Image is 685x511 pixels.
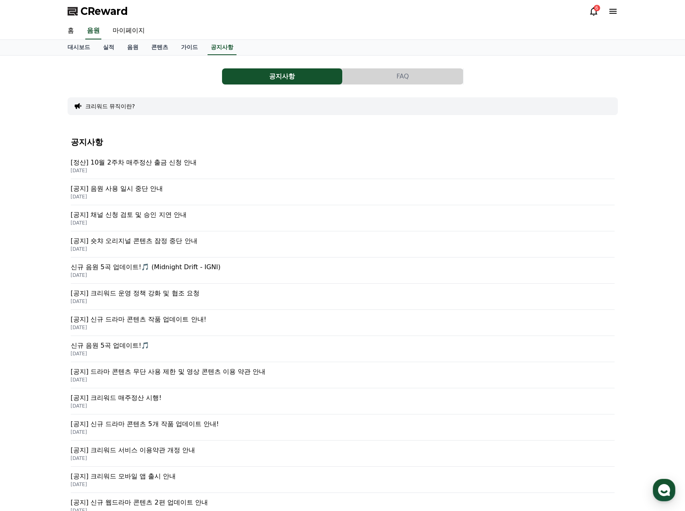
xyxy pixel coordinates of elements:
a: 실적 [97,40,121,55]
div: 6 [594,5,600,11]
a: [공지] 신규 드라마 콘텐츠 5개 작품 업데이트 안내! [DATE] [71,414,615,441]
a: 홈 [2,255,53,275]
p: [공지] 신규 웹드라마 콘텐츠 2편 업데이트 안내 [71,498,615,507]
p: [공지] 크리워드 운영 정책 강화 및 협조 요청 [71,288,615,298]
p: [공지] 드라마 콘텐츠 무단 사용 제한 및 영상 콘텐츠 이용 약관 안내 [71,367,615,377]
p: [공지] 신규 드라마 콘텐츠 5개 작품 업데이트 안내! [71,419,615,429]
a: 홈 [61,23,80,39]
p: [DATE] [71,324,615,331]
button: 크리워드 뮤직이란? [85,102,135,110]
a: 설정 [104,255,154,275]
p: [DATE] [71,167,615,174]
a: 가이드 [175,40,204,55]
a: 신규 음원 5곡 업데이트!🎵 (Midnight Drift - IGNI) [DATE] [71,258,615,284]
span: 홈 [25,267,30,274]
a: [공지] 숏챠 오리지널 콘텐츠 잠정 중단 안내 [DATE] [71,231,615,258]
p: [DATE] [71,246,615,252]
p: [공지] 신규 드라마 콘텐츠 작품 업데이트 안내! [71,315,615,324]
button: FAQ [343,68,463,84]
a: 공지사항 [208,40,237,55]
a: CReward [68,5,128,18]
a: [공지] 크리워드 매주정산 시행! [DATE] [71,388,615,414]
span: CReward [80,5,128,18]
p: [공지] 크리워드 서비스 이용약관 개정 안내 [71,445,615,455]
a: [공지] 드라마 콘텐츠 무단 사용 제한 및 영상 콘텐츠 이용 약관 안내 [DATE] [71,362,615,388]
p: [공지] 채널 신청 검토 및 승인 지연 안내 [71,210,615,220]
a: 공지사항 [222,68,343,84]
p: [DATE] [71,350,615,357]
a: 음원 [85,23,101,39]
a: 신규 음원 5곡 업데이트!🎵 [DATE] [71,336,615,362]
p: [정산] 10월 2주차 매주정산 출금 신청 안내 [71,158,615,167]
p: [DATE] [71,377,615,383]
p: [DATE] [71,455,615,462]
a: 음원 [121,40,145,55]
p: [DATE] [71,429,615,435]
a: 6 [589,6,599,16]
p: [공지] 크리워드 매주정산 시행! [71,393,615,403]
a: [공지] 크리워드 운영 정책 강화 및 협조 요청 [DATE] [71,284,615,310]
p: [DATE] [71,272,615,278]
p: [공지] 크리워드 모바일 앱 출시 안내 [71,472,615,481]
span: 대화 [74,268,83,274]
a: [공지] 크리워드 서비스 이용약관 개정 안내 [DATE] [71,441,615,467]
p: [DATE] [71,220,615,226]
h4: 공지사항 [71,138,615,146]
p: [공지] 숏챠 오리지널 콘텐츠 잠정 중단 안내 [71,236,615,246]
p: [DATE] [71,403,615,409]
p: [DATE] [71,298,615,305]
a: [정산] 10월 2주차 매주정산 출금 신청 안내 [DATE] [71,153,615,179]
a: 콘텐츠 [145,40,175,55]
a: 대화 [53,255,104,275]
p: 신규 음원 5곡 업데이트!🎵 (Midnight Drift - IGNI) [71,262,615,272]
p: [DATE] [71,194,615,200]
p: 신규 음원 5곡 업데이트!🎵 [71,341,615,350]
a: 대시보드 [61,40,97,55]
span: 설정 [124,267,134,274]
a: [공지] 크리워드 모바일 앱 출시 안내 [DATE] [71,467,615,493]
a: [공지] 신규 드라마 콘텐츠 작품 업데이트 안내! [DATE] [71,310,615,336]
p: [DATE] [71,481,615,488]
a: [공지] 채널 신청 검토 및 승인 지연 안내 [DATE] [71,205,615,231]
button: 공지사항 [222,68,342,84]
p: [공지] 음원 사용 일시 중단 안내 [71,184,615,194]
a: [공지] 음원 사용 일시 중단 안내 [DATE] [71,179,615,205]
a: 마이페이지 [106,23,151,39]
